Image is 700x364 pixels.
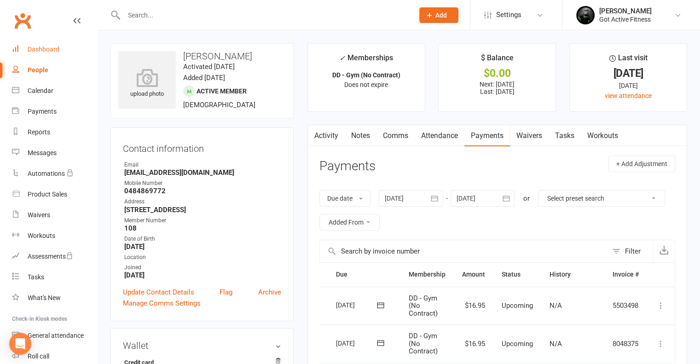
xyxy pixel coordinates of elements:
[604,263,647,286] th: Invoice #
[28,87,53,94] div: Calendar
[12,288,97,308] a: What's New
[28,191,67,198] div: Product Sales
[124,187,281,195] strong: 0484869772
[123,140,281,154] h3: Contact information
[415,125,464,146] a: Attendance
[481,52,514,69] div: $ Balance
[447,69,547,78] div: $0.00
[28,149,57,156] div: Messages
[12,143,97,163] a: Messages
[123,341,281,351] h3: Wallet
[124,243,281,251] strong: [DATE]
[578,69,678,78] div: [DATE]
[124,179,281,188] div: Mobile Number
[12,225,97,246] a: Workouts
[28,253,73,260] div: Assessments
[344,81,388,88] span: Does not expire
[339,54,345,63] i: ✓
[605,92,652,99] a: view attendance
[9,333,31,355] div: Open Intercom Messenger
[28,66,48,74] div: People
[124,235,281,243] div: Date of Birth
[454,287,493,325] td: $16.95
[124,161,281,169] div: Email
[183,74,225,82] time: Added [DATE]
[609,52,648,69] div: Last visit
[550,340,562,348] span: N/A
[319,214,380,231] button: Added From
[319,159,376,173] h3: Payments
[320,240,607,262] input: Search by invoice number
[464,125,510,146] a: Payments
[124,168,281,177] strong: [EMAIL_ADDRESS][DOMAIN_NAME]
[12,246,97,267] a: Assessments
[625,246,641,257] div: Filter
[12,267,97,288] a: Tasks
[123,287,194,298] a: Update Contact Details
[541,263,604,286] th: History
[523,193,530,204] div: or
[12,325,97,346] a: General attendance kiosk mode
[376,125,415,146] a: Comms
[599,7,652,15] div: [PERSON_NAME]
[12,81,97,101] a: Calendar
[510,125,549,146] a: Waivers
[328,263,400,286] th: Due
[28,294,61,301] div: What's New
[339,52,393,69] div: Memberships
[28,108,57,115] div: Payments
[28,128,50,136] div: Reports
[183,63,235,71] time: Activated [DATE]
[308,125,345,146] a: Activity
[550,301,562,310] span: N/A
[28,232,55,239] div: Workouts
[124,224,281,232] strong: 108
[12,184,97,205] a: Product Sales
[319,190,370,207] button: Due date
[28,352,49,360] div: Roll call
[124,263,281,272] div: Joined
[576,6,595,24] img: thumb_image1544090673.png
[124,253,281,262] div: Location
[28,46,59,53] div: Dashboard
[124,206,281,214] strong: [STREET_ADDRESS]
[121,9,407,22] input: Search...
[502,340,533,348] span: Upcoming
[336,298,378,312] div: [DATE]
[454,324,493,363] td: $16.95
[607,240,653,262] button: Filter
[197,87,247,95] span: Active member
[28,211,50,219] div: Waivers
[183,101,255,109] span: [DEMOGRAPHIC_DATA]
[220,287,232,298] a: Flag
[409,294,438,318] span: DD - Gym (No Contract)
[336,336,378,350] div: [DATE]
[123,298,201,309] a: Manage Comms Settings
[345,125,376,146] a: Notes
[604,324,647,363] td: 8048375
[28,273,44,281] div: Tasks
[12,205,97,225] a: Waivers
[435,12,447,19] span: Add
[332,71,400,79] strong: DD - Gym (No Contract)
[454,263,493,286] th: Amount
[493,263,541,286] th: Status
[12,163,97,184] a: Automations
[118,51,286,61] h3: [PERSON_NAME]
[11,9,34,32] a: Clubworx
[124,197,281,206] div: Address
[118,69,176,99] div: upload photo
[12,122,97,143] a: Reports
[12,60,97,81] a: People
[608,156,675,172] button: + Add Adjustment
[258,287,281,298] a: Archive
[28,332,84,339] div: General attendance
[12,39,97,60] a: Dashboard
[124,271,281,279] strong: [DATE]
[496,5,521,25] span: Settings
[28,170,65,177] div: Automations
[124,216,281,225] div: Member Number
[12,101,97,122] a: Payments
[604,287,647,325] td: 5503498
[502,301,533,310] span: Upcoming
